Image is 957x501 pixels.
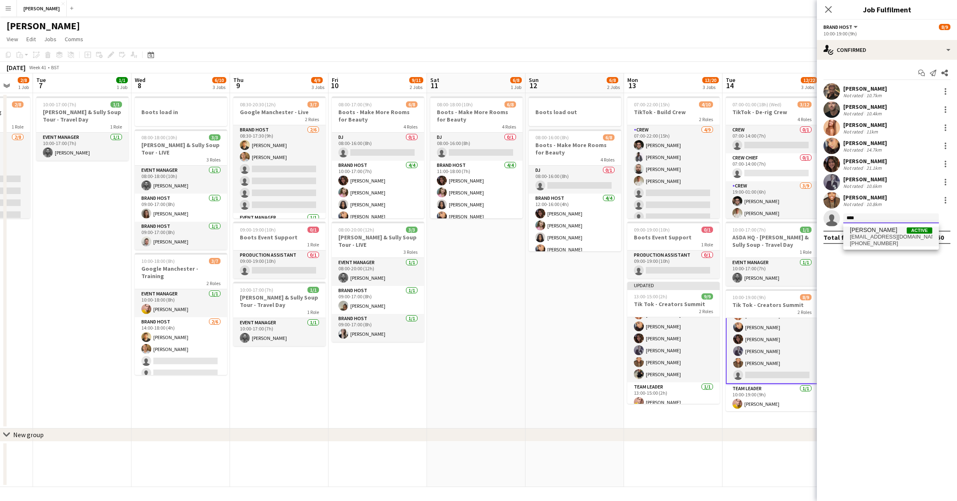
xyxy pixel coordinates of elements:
[437,101,473,108] span: 08:00-18:00 (10h)
[797,101,812,108] span: 3/12
[36,76,46,84] span: Tue
[117,84,127,90] div: 1 Job
[529,194,621,258] app-card-role: Brand Host4/412:00-16:00 (4h)[PERSON_NAME][PERSON_NAME][PERSON_NAME][PERSON_NAME]
[13,431,44,439] div: New group
[406,227,418,233] span: 3/3
[240,287,273,293] span: 10:00-17:00 (7h)
[823,30,950,37] div: 10:00-19:00 (9h)
[233,96,326,218] div: 08:30-20:30 (12h)3/7Google Manchester - Live2 RolesBrand Host2/608:30-17:30 (9h)[PERSON_NAME][PER...
[209,134,220,140] span: 3/3
[135,289,227,317] app-card-role: Event Manager1/110:00-18:00 (8h)[PERSON_NAME]
[865,110,883,117] div: 10.4km
[135,108,227,116] h3: Boots load in
[233,76,244,84] span: Thu
[702,77,719,83] span: 13/20
[213,84,226,90] div: 3 Jobs
[307,101,319,108] span: 3/7
[332,286,424,314] app-card-role: Brand Host1/109:00-17:00 (8h)[PERSON_NAME]
[797,309,812,315] span: 2 Roles
[627,96,720,218] div: 07:00-22:00 (15h)4/10TikTok - Build Crew2 RolesCrew4/907:00-22:00 (15h)[PERSON_NAME][PERSON_NAME]...
[843,110,865,117] div: Not rated
[529,76,539,84] span: Sun
[510,77,522,83] span: 6/8
[529,129,621,251] app-job-card: 08:00-16:00 (8h)6/8Boots - Make More Rooms for Beauty4 RolesDJ0/108:00-16:00 (8h) Brand Host4/412...
[7,35,18,43] span: View
[843,103,887,110] div: [PERSON_NAME]
[332,76,338,84] span: Fri
[843,129,865,135] div: Not rated
[233,222,326,279] app-job-card: 09:00-19:00 (10h)0/1Boots Event Support1 RoleProduction Assistant0/109:00-19:00 (10h)
[726,301,818,309] h3: Tik Tok - Creators Summit
[823,24,852,30] span: Brand Host
[135,76,145,84] span: Wed
[35,81,46,90] span: 7
[529,166,621,194] app-card-role: DJ0/108:00-16:00 (8h)
[17,0,67,16] button: [PERSON_NAME]
[627,382,720,410] app-card-role: Team Leader1/113:00-15:00 (2h)[PERSON_NAME]
[134,81,145,90] span: 8
[41,34,60,44] a: Jobs
[634,293,667,300] span: 13:00-15:00 (2h)
[332,234,424,248] h3: [PERSON_NAME] & Sully Soup Tour - LIVE
[307,309,319,315] span: 1 Role
[36,108,129,123] h3: [PERSON_NAME] & Sully Soup Tour - Travel Day
[627,76,638,84] span: Mon
[430,96,523,218] div: 08:00-18:00 (10h)6/8Boots - Make More Rooms for Beauty4 RolesDJ0/108:00-16:00 (8h) Brand Host4/41...
[429,81,439,90] span: 11
[529,108,621,116] h3: Boots load out
[110,124,122,130] span: 1 Role
[110,101,122,108] span: 1/1
[331,81,338,90] span: 10
[529,96,621,126] app-job-card: Boots load out
[801,84,817,90] div: 3 Jobs
[135,194,227,222] app-card-role: Brand Host1/109:00-17:00 (8h)[PERSON_NAME]
[233,282,326,346] app-job-card: 10:00-17:00 (7h)1/1[PERSON_NAME] & Sully Soup Tour - Travel Day1 RoleEvent Manager1/110:00-17:00 ...
[135,253,227,375] app-job-card: 10:00-18:00 (8h)3/7Google Manchester - Training2 RolesEvent Manager1/110:00-18:00 (8h)[PERSON_NAM...
[135,222,227,250] app-card-role: Brand Host1/109:00-17:00 (8h)[PERSON_NAME]
[726,222,818,286] div: 10:00-17:00 (7h)1/1ASDA HQ - [PERSON_NAME] & Sully Soup - Travel Day1 RoleEvent Manager1/110:00-1...
[726,108,818,116] h3: TikTok - De-rig Crew
[726,96,818,218] div: 07:00-01:00 (18h) (Wed)3/12TikTok - De-rig Crew4 RolesCrew0/107:00-14:00 (7h) Crew Chief0/107:00-...
[332,258,424,286] app-card-role: Event Manager1/108:00-20:00 (12h)[PERSON_NAME]
[307,241,319,248] span: 1 Role
[726,289,818,411] div: 10:00-19:00 (9h)8/9Tik Tok - Creators Summit2 Roles[PERSON_NAME][PERSON_NAME][PERSON_NAME][PERSON...
[843,121,887,129] div: [PERSON_NAME]
[699,116,713,122] span: 2 Roles
[732,227,766,233] span: 10:00-17:00 (7h)
[817,4,957,15] h3: Job Fulfilment
[627,282,720,404] app-job-card: Updated13:00-15:00 (2h)9/9Tik Tok - Creators Summit2 Roles13:00-15:00 (2h)[PERSON_NAME][PERSON_NA...
[634,101,670,108] span: 07:00-22:00 (15h)
[305,116,319,122] span: 2 Roles
[504,101,516,108] span: 6/8
[502,124,516,130] span: 4 Roles
[430,76,439,84] span: Sat
[627,250,720,279] app-card-role: Production Assistant0/109:00-19:00 (10h)
[627,108,720,116] h3: TikTok - Build Crew
[65,35,83,43] span: Comms
[51,64,59,70] div: BST
[233,108,326,116] h3: Google Manchester - Live
[141,134,177,140] span: 08:00-18:00 (10h)
[699,308,713,314] span: 2 Roles
[27,64,48,70] span: Week 41
[843,157,887,165] div: [PERSON_NAME]
[699,101,713,108] span: 4/10
[800,227,812,233] span: 1/1
[233,318,326,346] app-card-role: Event Manager1/110:00-17:00 (7h)[PERSON_NAME]
[939,24,950,30] span: 8/9
[800,294,812,300] span: 8/9
[865,129,880,135] div: 11km
[843,85,887,92] div: [PERSON_NAME]
[843,139,887,147] div: [PERSON_NAME]
[850,227,897,234] span: Rhia Dixon
[823,24,859,30] button: Brand Host
[135,166,227,194] app-card-role: Event Manager1/108:00-18:00 (10h)[PERSON_NAME]
[307,227,319,233] span: 0/1
[511,84,521,90] div: 1 Job
[332,222,424,342] div: 08:00-20:00 (12h)3/3[PERSON_NAME] & Sully Soup Tour - LIVE3 RolesEvent Manager1/108:00-20:00 (12h...
[209,258,220,264] span: 3/7
[726,181,818,305] app-card-role: Crew3/919:00-01:00 (6h)[PERSON_NAME][PERSON_NAME]
[726,384,818,412] app-card-role: Team Leader1/110:00-19:00 (9h)[PERSON_NAME]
